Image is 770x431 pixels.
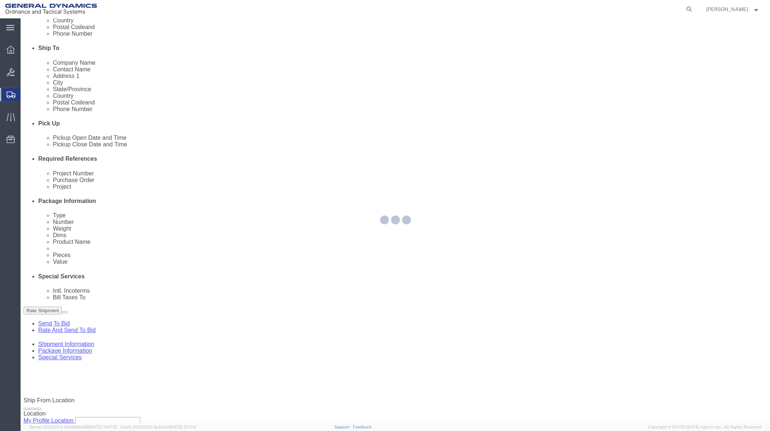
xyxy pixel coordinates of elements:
span: [DATE] 12:11:14 [170,425,196,429]
span: Copyright © [DATE]-[DATE] Agistix Inc., All Rights Reserved [648,424,761,430]
a: Feedback [353,425,372,429]
span: [DATE] 11:47:12 [89,425,117,429]
span: Client: 2025.20.0-8c6e0cf [120,425,196,429]
img: logo [5,4,97,15]
span: Server: 2025.20.0-5efa686e39f [29,425,117,429]
a: Support [334,425,353,429]
span: Mariano Maldonado [706,5,748,13]
button: [PERSON_NAME] [706,5,760,14]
